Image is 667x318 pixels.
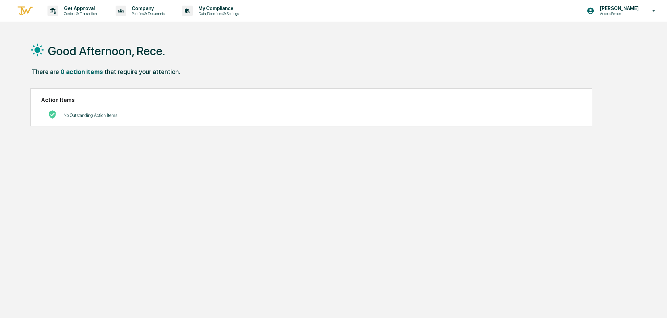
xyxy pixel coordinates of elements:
p: Policies & Documents [126,11,168,16]
p: Data, Deadlines & Settings [193,11,242,16]
p: [PERSON_NAME] [594,6,642,11]
p: No Outstanding Action Items [64,113,117,118]
p: Company [126,6,168,11]
div: There are [32,68,59,75]
div: 0 action items [60,68,103,75]
p: Access Persons [594,11,642,16]
p: Get Approval [58,6,102,11]
p: Content & Transactions [58,11,102,16]
h2: Action Items [41,97,581,103]
img: logo [17,5,34,17]
img: No Actions logo [48,110,57,119]
div: that require your attention. [104,68,180,75]
h1: Good Afternoon, Rece. [48,44,165,58]
p: My Compliance [193,6,242,11]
